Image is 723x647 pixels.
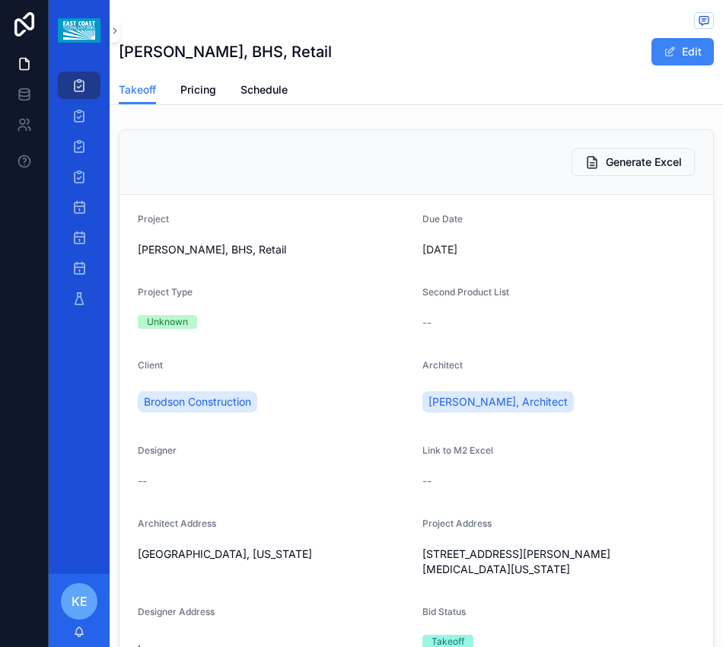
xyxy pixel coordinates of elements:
span: [PERSON_NAME], BHS, Retail [138,242,410,257]
div: scrollable content [49,61,110,332]
span: Project [138,213,169,225]
img: App logo [58,18,100,43]
span: Generate Excel [606,155,682,170]
a: [PERSON_NAME], Architect [422,391,574,413]
span: Bid Status [422,606,466,617]
p: [DATE] [422,242,457,257]
button: Generate Excel [572,148,695,176]
span: Brodson Construction [144,394,251,410]
span: Designer [138,445,177,456]
span: [GEOGRAPHIC_DATA], [US_STATE] [138,547,410,562]
button: Edit [651,38,714,65]
span: [STREET_ADDRESS][PERSON_NAME][MEDICAL_DATA][US_STATE] [422,547,695,577]
a: Pricing [180,76,216,107]
h1: [PERSON_NAME], BHS, Retail [119,41,332,62]
span: Due Date [422,213,463,225]
div: Unknown [147,315,188,329]
span: Second Product List [422,286,509,298]
span: Project Address [422,518,492,529]
span: Project Type [138,286,193,298]
span: Architect [422,359,463,371]
span: Client [138,359,163,371]
span: Link to M2 Excel [422,445,493,456]
span: Takeoff [119,82,156,97]
a: Takeoff [119,76,156,105]
span: Pricing [180,82,216,97]
a: Schedule [240,76,288,107]
span: [PERSON_NAME], Architect [428,394,568,410]
span: Schedule [240,82,288,97]
span: -- [422,315,432,330]
span: Designer Address [138,606,215,617]
a: Brodson Construction [138,391,257,413]
span: KE [72,592,88,610]
span: -- [422,473,432,489]
span: Architect Address [138,518,216,529]
span: -- [138,473,147,489]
